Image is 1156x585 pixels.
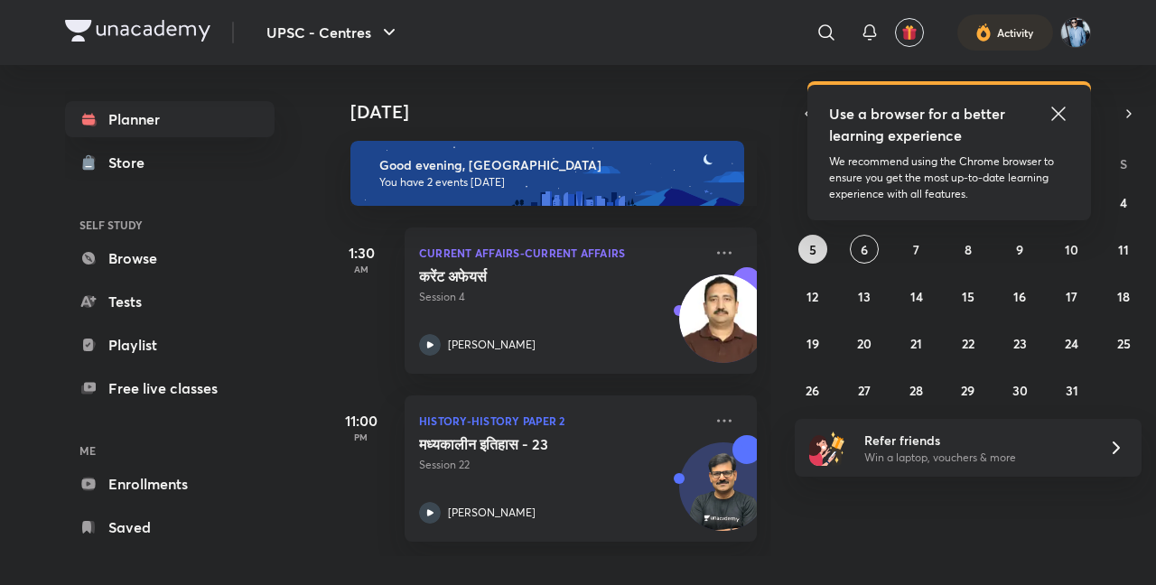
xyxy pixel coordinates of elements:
[975,22,992,43] img: activity
[861,241,868,258] abbr: October 6, 2025
[962,335,974,352] abbr: October 22, 2025
[680,452,767,539] img: Avatar
[864,450,1086,466] p: Win a laptop, vouchers & more
[809,241,816,258] abbr: October 5, 2025
[806,382,819,399] abbr: October 26, 2025
[65,20,210,46] a: Company Logo
[1013,288,1026,305] abbr: October 16, 2025
[325,242,397,264] h5: 1:30
[857,335,872,352] abbr: October 20, 2025
[850,376,879,404] button: October 27, 2025
[1118,241,1129,258] abbr: October 11, 2025
[65,435,275,466] h6: ME
[902,235,931,264] button: October 7, 2025
[448,505,536,521] p: [PERSON_NAME]
[108,152,155,173] div: Store
[858,288,871,305] abbr: October 13, 2025
[1120,155,1127,172] abbr: Saturday
[1065,335,1078,352] abbr: October 24, 2025
[806,288,818,305] abbr: October 12, 2025
[850,282,879,311] button: October 13, 2025
[961,382,974,399] abbr: October 29, 2025
[1005,235,1034,264] button: October 9, 2025
[798,376,827,404] button: October 26, 2025
[1109,188,1138,217] button: October 4, 2025
[379,157,728,173] h6: Good evening, [GEOGRAPHIC_DATA]
[902,282,931,311] button: October 14, 2025
[419,435,644,453] h5: मध्यकालीन इतिहास - 23
[850,329,879,357] button: October 20, 2025
[858,382,871,399] abbr: October 27, 2025
[419,242,703,264] p: Current Affairs-Current Affairs
[910,335,922,352] abbr: October 21, 2025
[1013,335,1027,352] abbr: October 23, 2025
[902,329,931,357] button: October 21, 2025
[965,241,972,258] abbr: October 8, 2025
[954,329,983,357] button: October 22, 2025
[806,335,819,352] abbr: October 19, 2025
[809,430,845,466] img: referral
[65,144,275,181] a: Store
[954,235,983,264] button: October 8, 2025
[1016,241,1023,258] abbr: October 9, 2025
[901,24,918,41] img: avatar
[910,288,923,305] abbr: October 14, 2025
[829,103,1009,146] h5: Use a browser for a better learning experience
[65,370,275,406] a: Free live classes
[350,101,775,123] h4: [DATE]
[1060,17,1091,48] img: Shipu
[850,235,879,264] button: October 6, 2025
[65,283,275,320] a: Tests
[65,209,275,240] h6: SELF STUDY
[909,382,923,399] abbr: October 28, 2025
[1065,241,1078,258] abbr: October 10, 2025
[1117,288,1130,305] abbr: October 18, 2025
[65,240,275,276] a: Browse
[325,410,397,432] h5: 11:00
[962,288,974,305] abbr: October 15, 2025
[1058,329,1086,357] button: October 24, 2025
[65,327,275,363] a: Playlist
[829,153,1069,202] p: We recommend using the Chrome browser to ensure you get the most up-to-date learning experience w...
[1012,382,1028,399] abbr: October 30, 2025
[1109,235,1138,264] button: October 11, 2025
[1066,288,1077,305] abbr: October 17, 2025
[1005,329,1034,357] button: October 23, 2025
[350,141,744,206] img: evening
[419,289,703,305] p: Session 4
[1117,335,1131,352] abbr: October 25, 2025
[1058,235,1086,264] button: October 10, 2025
[864,431,1086,450] h6: Refer friends
[895,18,924,47] button: avatar
[1058,282,1086,311] button: October 17, 2025
[798,235,827,264] button: October 5, 2025
[1058,376,1086,404] button: October 31, 2025
[798,329,827,357] button: October 19, 2025
[65,466,275,502] a: Enrollments
[913,241,919,258] abbr: October 7, 2025
[65,101,275,137] a: Planner
[1005,282,1034,311] button: October 16, 2025
[65,20,210,42] img: Company Logo
[1109,329,1138,357] button: October 25, 2025
[379,175,728,190] p: You have 2 events [DATE]
[65,509,275,545] a: Saved
[902,376,931,404] button: October 28, 2025
[1005,376,1034,404] button: October 30, 2025
[1066,382,1078,399] abbr: October 31, 2025
[325,432,397,442] p: PM
[448,337,536,353] p: [PERSON_NAME]
[419,410,703,432] p: History-History Paper 2
[256,14,411,51] button: UPSC - Centres
[419,457,703,473] p: Session 22
[1109,282,1138,311] button: October 18, 2025
[798,282,827,311] button: October 12, 2025
[419,267,644,285] h5: करेंट अफेयर्स
[954,376,983,404] button: October 29, 2025
[954,282,983,311] button: October 15, 2025
[325,264,397,274] p: AM
[1120,194,1127,211] abbr: October 4, 2025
